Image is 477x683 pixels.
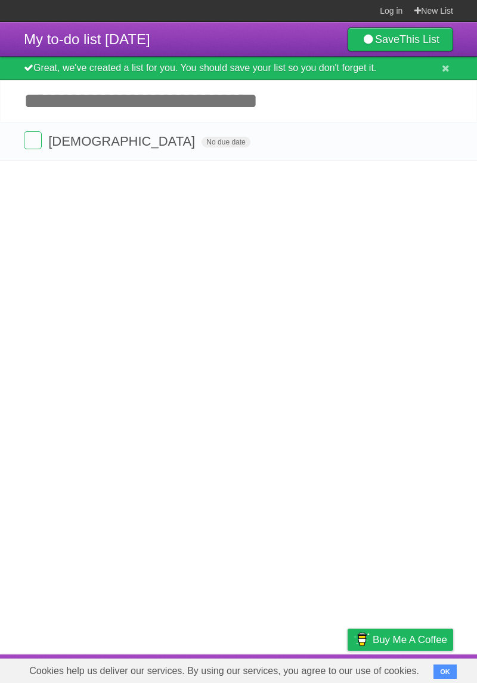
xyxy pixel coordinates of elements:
[399,33,439,45] b: This List
[24,131,42,149] label: Done
[348,27,453,51] a: SaveThis List
[24,31,150,47] span: My to-do list [DATE]
[48,134,198,149] span: [DEMOGRAPHIC_DATA]
[292,657,318,680] a: Terms
[378,657,453,680] a: Suggest a feature
[189,657,214,680] a: About
[202,137,250,147] span: No due date
[373,629,447,650] span: Buy me a coffee
[228,657,277,680] a: Developers
[354,629,370,650] img: Buy me a coffee
[433,664,457,679] button: OK
[348,629,453,651] a: Buy me a coffee
[332,657,363,680] a: Privacy
[17,659,431,683] span: Cookies help us deliver our services. By using our services, you agree to our use of cookies.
